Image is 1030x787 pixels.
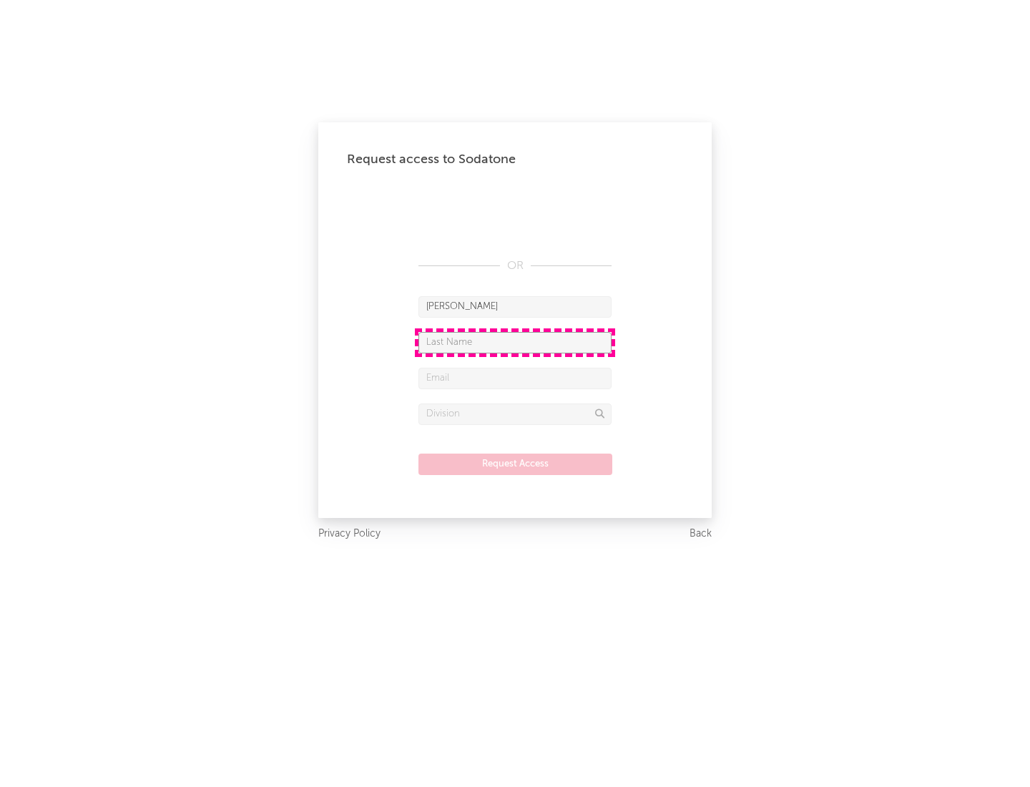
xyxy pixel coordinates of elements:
button: Request Access [418,454,612,475]
input: First Name [418,296,612,318]
input: Email [418,368,612,389]
a: Back [690,525,712,543]
div: OR [418,258,612,275]
input: Last Name [418,332,612,353]
input: Division [418,404,612,425]
div: Request access to Sodatone [347,151,683,168]
a: Privacy Policy [318,525,381,543]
